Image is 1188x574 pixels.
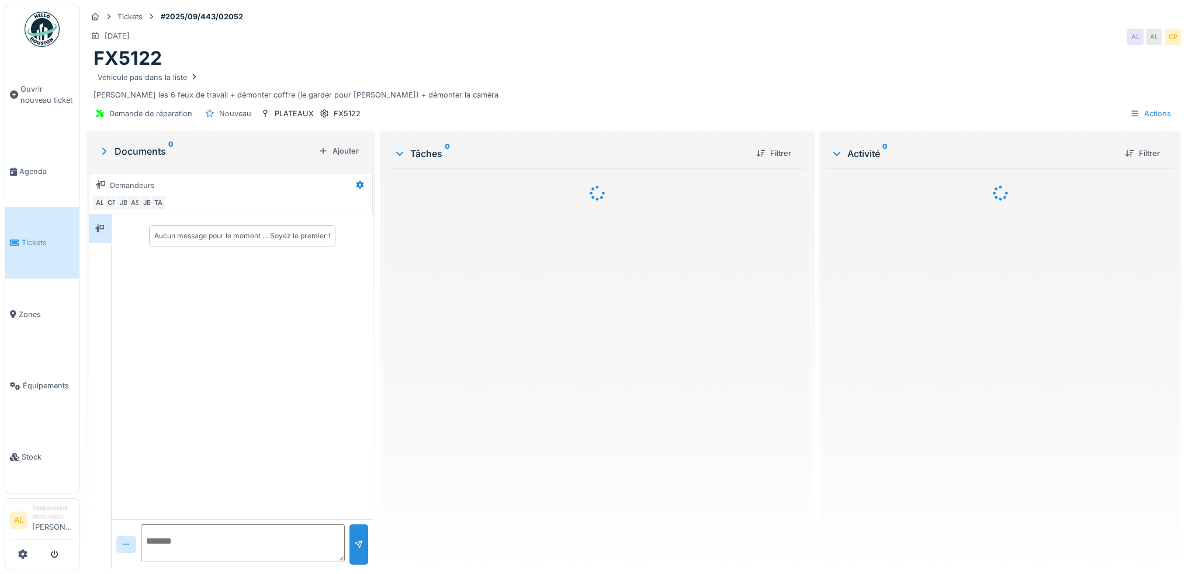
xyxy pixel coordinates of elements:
[98,72,199,83] div: Véhicule pas dans la liste
[115,195,131,211] div: JB
[19,309,74,320] span: Zones
[1127,29,1144,45] div: AL
[10,512,27,529] li: AL
[5,135,79,207] a: Agenda
[10,503,74,540] a: AL Responsable demandeur[PERSON_NAME]
[275,108,314,119] div: PLATEAUX
[882,147,888,161] sup: 0
[154,231,330,241] div: Aucun message pour le moment … Soyez le premier !
[98,144,314,158] div: Documents
[32,503,74,521] div: Responsable demandeur
[103,195,120,211] div: CP
[1125,105,1176,122] div: Actions
[138,195,155,211] div: JB
[20,84,74,106] span: Ouvrir nouveau ticket
[219,108,251,119] div: Nouveau
[109,108,192,119] div: Demande de réparation
[314,143,363,159] div: Ajouter
[105,30,130,41] div: [DATE]
[156,11,248,22] strong: #2025/09/443/02052
[19,166,74,177] span: Agenda
[110,180,155,191] div: Demandeurs
[5,350,79,421] a: Équipements
[334,108,361,119] div: FX5122
[150,195,167,211] div: TA
[25,12,60,47] img: Badge_color-CXgf-gQk.svg
[127,195,143,211] div: AS
[5,53,79,135] a: Ouvrir nouveau ticket
[92,195,108,211] div: AL
[751,145,796,161] div: Filtrer
[93,70,1174,100] div: [PERSON_NAME] les 6 feux de travail + démonter coffre (le garder pour [PERSON_NAME]) + démonter l...
[1120,145,1165,161] div: Filtrer
[23,380,74,391] span: Équipements
[1146,29,1162,45] div: AL
[32,503,74,537] li: [PERSON_NAME]
[117,11,143,22] div: Tickets
[831,147,1116,161] div: Activité
[168,144,174,158] sup: 0
[5,422,79,493] a: Stock
[5,279,79,350] a: Zones
[394,147,747,161] div: Tâches
[22,451,74,462] span: Stock
[22,237,74,248] span: Tickets
[93,47,162,69] h1: FX5122
[1165,29,1181,45] div: CP
[445,147,450,161] sup: 0
[5,207,79,279] a: Tickets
